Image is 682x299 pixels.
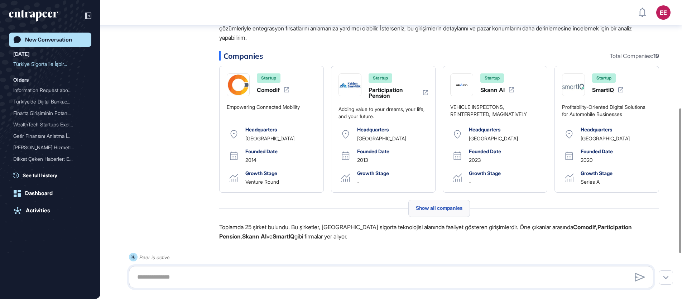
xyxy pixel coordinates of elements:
[357,149,389,154] div: Founded Date
[219,51,659,61] div: Companies
[581,127,612,132] div: Headquarters
[25,190,53,197] div: Dashboard
[219,223,632,240] b: Participation Pension
[480,87,505,93] div: Skann AI
[245,127,277,132] div: Headquarters
[450,103,540,117] div: VEHICLE INSPECTONS, REINTERPRETED, IMAGINATIVELY
[581,149,613,154] div: Founded Date
[257,73,280,83] div: Startup
[357,127,389,132] div: Headquarters
[273,233,294,240] b: SmartIQ
[13,119,81,130] div: WealthTech Startups Explo...
[13,107,87,119] div: Finartz Girişiminin Potansiyel Müşteri Profili Araştırması
[469,127,500,132] div: Headquarters
[242,233,266,240] b: Skann AI
[357,179,359,185] div: -
[338,106,428,120] div: Adding value to your dreams, your life, and your future.
[9,186,91,201] a: Dashboard
[9,10,58,21] div: entrapeer-logo
[26,207,50,214] div: Activities
[13,130,81,142] div: Getir Finansını Anlatma İ...
[219,222,659,241] p: Toplamda 25 şirket bulundu. Bu şirketler, [GEOGRAPHIC_DATA] sigorta teknolojisi alanında faaliyet...
[357,157,368,163] div: 2013
[13,85,87,96] div: Information Request about Lumnion
[13,58,87,70] div: Türkiye Sigorta ile İşbirliği Yapabilecek Sigorta Teknolojisi Girişimleri
[13,107,81,119] div: Finartz Girişiminin Potan...
[13,165,87,176] div: Finansal Zeka Konusunda Sunum İçin Örnek İhtiyacı
[245,170,277,176] div: Growth Stage
[25,37,72,43] div: New Conversation
[562,74,585,96] img: SmartIQ-logo
[653,52,659,59] b: 19
[257,87,280,93] div: Comodif
[480,73,504,83] div: Startup
[23,172,57,179] span: See full history
[227,103,300,111] div: Empowering Connected Mobility
[656,5,671,20] button: EE
[469,149,501,154] div: Founded Date
[13,58,81,70] div: Türkiye Sigorta ile İşbir...
[469,170,501,176] div: Growth Stage
[13,153,87,165] div: Dikkat Çeken Haberler: Embededd Finance Alanındaki Son Gelişmeler
[339,74,361,96] img: Participation Pension-logo
[13,130,87,142] div: Getir Finansını Anlatma İsteği
[562,103,652,117] div: Profitability-Oriented Digital Solutions for Automobile Businesses
[369,73,392,83] div: Startup
[13,96,87,107] div: Türkiye'de Dijital Bankacılık Lisansı Almış Bankalar
[581,170,613,176] div: Growth Stage
[13,153,81,165] div: Dikkat Çeken Haberler: Em...
[13,76,29,84] div: Olders
[245,179,279,185] div: Venture Round
[573,223,596,231] b: Comodif
[13,142,81,153] div: [PERSON_NAME] Hizmetleri ve ...
[469,136,518,141] div: [GEOGRAPHIC_DATA]
[581,136,630,141] div: [GEOGRAPHIC_DATA]
[592,87,614,93] div: SmartIQ
[9,33,91,47] a: New Conversation
[610,53,659,59] div: Total Companies:
[469,157,481,163] div: 2023
[369,87,419,98] div: Participation Pension
[13,165,81,176] div: Finansal Zeka Konusunda S...
[581,157,593,163] div: 2020
[245,149,278,154] div: Founded Date
[139,253,170,262] div: Peer is active
[469,179,471,185] div: -
[581,179,600,185] div: Series A
[13,50,30,58] div: [DATE]
[416,205,462,211] span: Show all companies
[13,142,87,153] div: Papara'nın Hizmetleri ve Faaliyetleri
[13,96,81,107] div: Türkiye'de Dijital Bankac...
[13,172,91,179] a: See full history
[227,74,249,96] img: Comodif-logo
[357,170,389,176] div: Growth Stage
[592,73,616,83] div: Startup
[9,203,91,218] a: Activities
[13,85,81,96] div: Information Request about...
[357,136,406,141] div: [GEOGRAPHIC_DATA]
[245,157,256,163] div: 2014
[451,74,473,96] img: Skann AI-logo
[13,119,87,130] div: WealthTech Startups Exploration
[245,136,294,141] div: [GEOGRAPHIC_DATA]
